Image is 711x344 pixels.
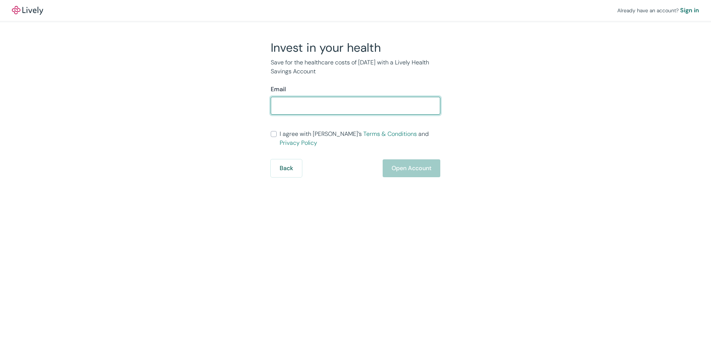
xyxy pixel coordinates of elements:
a: Privacy Policy [280,139,317,147]
img: Lively [12,6,43,15]
a: Terms & Conditions [363,130,417,138]
a: LivelyLively [12,6,43,15]
button: Back [271,159,302,177]
span: I agree with [PERSON_NAME]’s and [280,130,440,147]
a: Sign in [680,6,699,15]
label: Email [271,85,286,94]
div: Already have an account? [617,6,699,15]
p: Save for the healthcare costs of [DATE] with a Lively Health Savings Account [271,58,440,76]
h2: Invest in your health [271,40,440,55]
